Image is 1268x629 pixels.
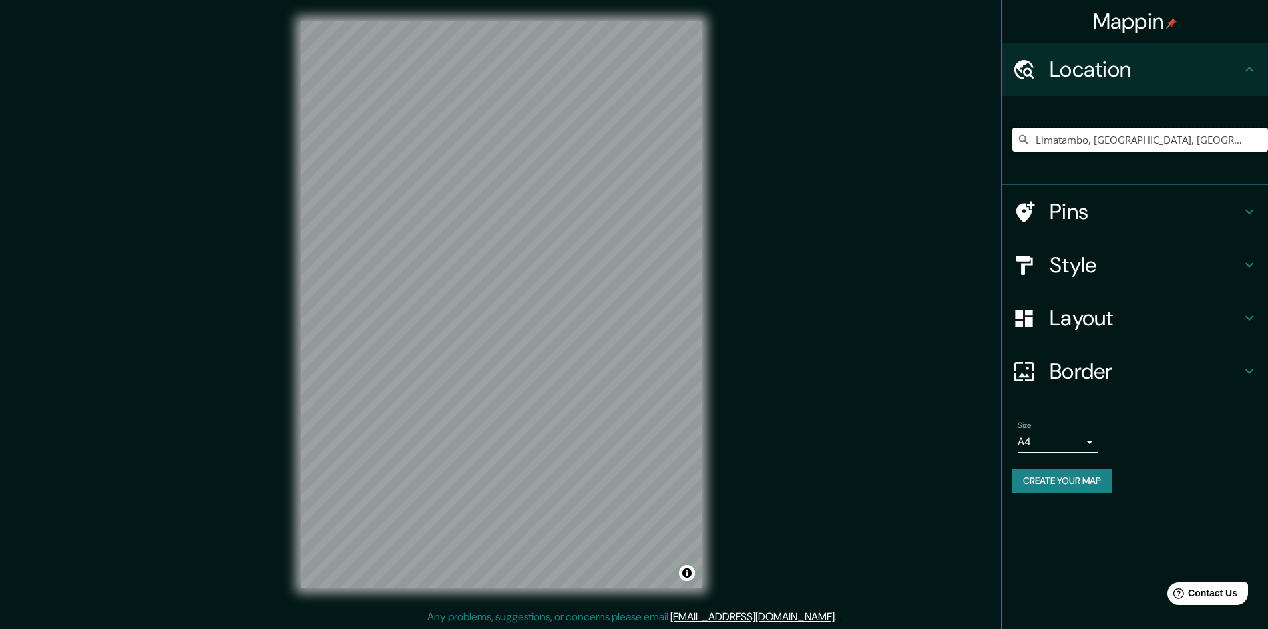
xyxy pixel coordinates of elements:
canvas: Map [301,21,702,588]
div: . [837,609,839,625]
h4: Border [1050,358,1241,385]
button: Toggle attribution [679,565,695,581]
div: Layout [1002,292,1268,345]
div: . [839,609,841,625]
img: pin-icon.png [1166,18,1177,29]
h4: Style [1050,252,1241,278]
input: Pick your city or area [1012,128,1268,152]
h4: Pins [1050,198,1241,225]
div: Location [1002,43,1268,96]
div: Pins [1002,185,1268,238]
h4: Mappin [1093,8,1177,35]
p: Any problems, suggestions, or concerns please email . [427,609,837,625]
div: Style [1002,238,1268,292]
div: A4 [1018,431,1098,453]
div: Border [1002,345,1268,398]
iframe: Help widget launcher [1150,577,1253,614]
h4: Location [1050,56,1241,83]
label: Size [1018,420,1032,431]
h4: Layout [1050,305,1241,331]
button: Create your map [1012,469,1112,493]
a: [EMAIL_ADDRESS][DOMAIN_NAME] [670,610,835,624]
